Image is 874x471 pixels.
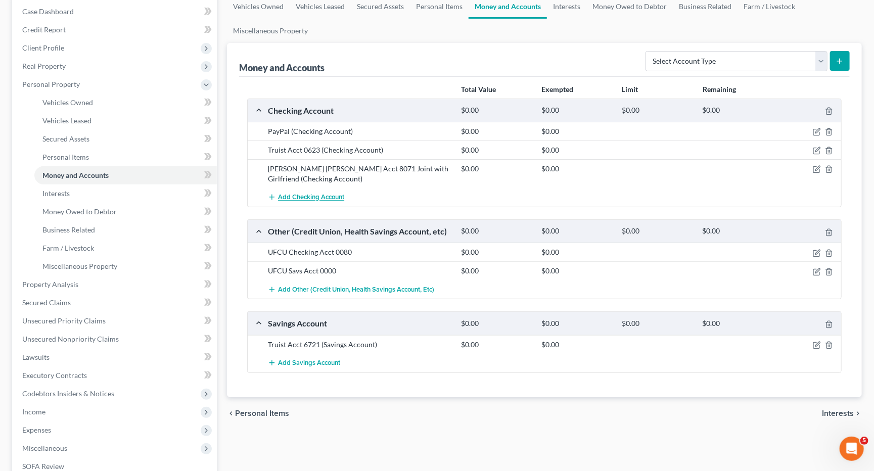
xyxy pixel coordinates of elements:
span: Client Profile [22,43,64,52]
span: Add Other (Credit Union, Health Savings Account, etc) [278,286,434,294]
a: Farm / Livestock [34,239,217,257]
strong: Total Value [461,85,496,93]
div: $0.00 [456,247,536,257]
span: Secured Assets [42,134,89,143]
div: $0.00 [536,164,617,174]
div: $0.00 [536,340,617,350]
a: Miscellaneous Property [227,19,314,43]
span: Property Analysis [22,280,78,289]
span: Executory Contracts [22,371,87,380]
span: Lawsuits [22,353,50,361]
span: Secured Claims [22,298,71,307]
span: Case Dashboard [22,7,74,16]
a: Unsecured Nonpriority Claims [14,330,217,348]
div: $0.00 [456,266,536,276]
a: Interests [34,184,217,203]
div: $0.00 [536,145,617,155]
span: Codebtors Insiders & Notices [22,389,114,398]
span: SOFA Review [22,462,64,470]
div: $0.00 [536,319,617,328]
div: Checking Account [263,105,456,116]
span: Real Property [22,62,66,70]
a: Secured Assets [34,130,217,148]
div: Truist Acct 0623 (Checking Account) [263,145,456,155]
span: Personal Items [235,409,289,417]
span: Miscellaneous [22,444,67,452]
a: Case Dashboard [14,3,217,21]
a: Vehicles Owned [34,93,217,112]
div: $0.00 [617,106,697,115]
a: Lawsuits [14,348,217,366]
span: Add Checking Account [278,194,344,202]
button: Add Checking Account [268,188,344,207]
div: $0.00 [456,106,536,115]
span: Vehicles Owned [42,98,93,107]
div: Other (Credit Union, Health Savings Account, etc) [263,226,456,237]
a: Property Analysis [14,275,217,294]
a: Credit Report [14,21,217,39]
div: $0.00 [456,164,536,174]
span: Vehicles Leased [42,116,91,125]
div: $0.00 [456,226,536,236]
span: Business Related [42,225,95,234]
div: $0.00 [698,226,778,236]
div: $0.00 [456,145,536,155]
a: Unsecured Priority Claims [14,312,217,330]
div: $0.00 [617,226,697,236]
iframe: Intercom live chat [840,437,864,461]
div: $0.00 [456,340,536,350]
i: chevron_right [854,409,862,417]
div: Money and Accounts [239,62,325,74]
a: Personal Items [34,148,217,166]
a: Business Related [34,221,217,239]
div: Truist Acct 6721 (Savings Account) [263,340,456,350]
span: Personal Items [42,153,89,161]
span: Add Savings Account [278,359,340,367]
button: Add Savings Account [268,354,340,372]
span: Unsecured Nonpriority Claims [22,335,119,343]
div: $0.00 [698,319,778,328]
a: Vehicles Leased [34,112,217,130]
a: Secured Claims [14,294,217,312]
div: $0.00 [698,106,778,115]
a: Executory Contracts [14,366,217,385]
span: Personal Property [22,80,80,88]
button: Add Other (Credit Union, Health Savings Account, etc) [268,280,434,299]
strong: Exempted [541,85,573,93]
div: UFCU Savs Acct 0000 [263,266,456,276]
div: $0.00 [456,126,536,136]
span: 5 [860,437,868,445]
div: PayPal (Checking Account) [263,126,456,136]
span: Money Owed to Debtor [42,207,117,216]
a: Money and Accounts [34,166,217,184]
span: Credit Report [22,25,66,34]
span: Farm / Livestock [42,244,94,252]
strong: Remaining [703,85,736,93]
div: $0.00 [536,126,617,136]
span: Interests [822,409,854,417]
div: $0.00 [536,106,617,115]
span: Unsecured Priority Claims [22,316,106,325]
div: Savings Account [263,318,456,328]
button: Interests chevron_right [822,409,862,417]
strong: Limit [622,85,638,93]
i: chevron_left [227,409,235,417]
div: $0.00 [617,319,697,328]
div: $0.00 [536,266,617,276]
a: Money Owed to Debtor [34,203,217,221]
button: chevron_left Personal Items [227,409,289,417]
a: Miscellaneous Property [34,257,217,275]
div: [PERSON_NAME] [PERSON_NAME] Acct 8071 Joint with Girlfriend (Checking Account) [263,164,456,184]
span: Miscellaneous Property [42,262,117,270]
div: $0.00 [536,247,617,257]
span: Interests [42,189,70,198]
span: Expenses [22,426,51,434]
span: Money and Accounts [42,171,109,179]
div: $0.00 [456,319,536,328]
span: Income [22,407,45,416]
div: $0.00 [536,226,617,236]
div: UFCU Checking Acct 0080 [263,247,456,257]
